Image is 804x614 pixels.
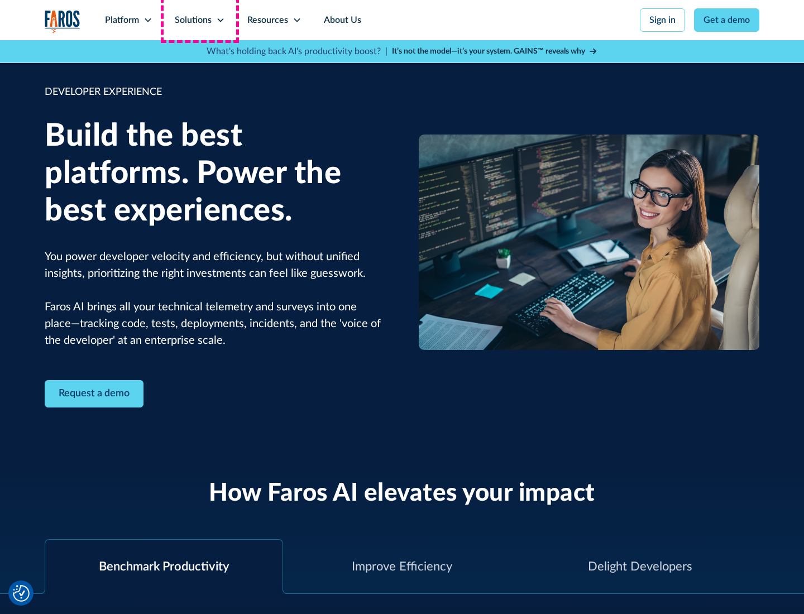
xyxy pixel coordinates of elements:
[105,13,139,27] div: Platform
[209,479,595,509] h2: How Faros AI elevates your impact
[45,248,385,349] p: You power developer velocity and efficiency, but without unified insights, prioritizing the right...
[588,558,692,576] div: Delight Developers
[392,47,585,55] strong: It’s not the model—it’s your system. GAINS™ reveals why
[352,558,452,576] div: Improve Efficiency
[247,13,288,27] div: Resources
[45,85,385,100] div: DEVELOPER EXPERIENCE
[175,13,212,27] div: Solutions
[13,585,30,602] button: Cookie Settings
[45,380,143,407] a: Contact Modal
[45,118,385,231] h1: Build the best platforms. Power the best experiences.
[13,585,30,602] img: Revisit consent button
[45,10,80,33] a: home
[99,558,229,576] div: Benchmark Productivity
[694,8,759,32] a: Get a demo
[45,10,80,33] img: Logo of the analytics and reporting company Faros.
[207,45,387,58] p: What's holding back AI's productivity boost? |
[392,46,597,57] a: It’s not the model—it’s your system. GAINS™ reveals why
[640,8,685,32] a: Sign in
